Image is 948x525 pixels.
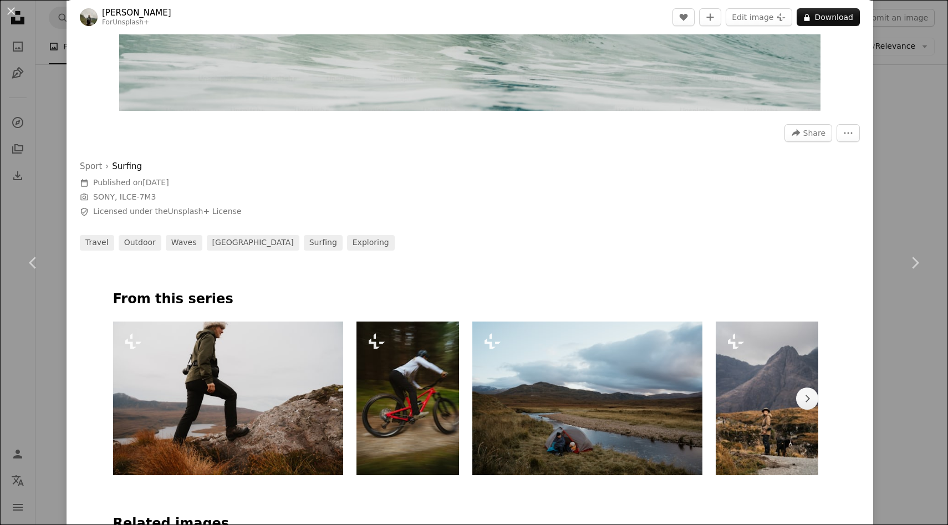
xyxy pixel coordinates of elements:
[93,192,156,203] button: SONY, ILCE-7M3
[142,178,169,187] time: November 28, 2024 at 2:59:01 PM GMT+7
[472,322,703,475] img: A group of people standing around a tent next to a river
[356,322,459,475] img: A man riding a bike down a dirt road
[113,322,344,475] img: A man standing on top of a rocky hillside
[672,8,695,26] button: Like
[796,388,818,410] button: scroll list to the right
[80,160,412,173] div: ›
[93,178,169,187] span: Published on
[881,210,948,316] a: Next
[699,8,721,26] button: Add to Collection
[102,18,171,27] div: For
[207,235,299,251] a: [GEOGRAPHIC_DATA]
[80,160,102,173] a: Sport
[716,322,818,475] img: A woman standing on a dirt road next to a dog
[113,393,344,403] a: A man standing on top of a rocky hillside
[166,235,202,251] a: waves
[119,235,161,251] a: outdoor
[80,8,98,26] img: Go to Kirsten Frank's profile
[80,235,114,251] a: travel
[356,393,459,403] a: A man riding a bike down a dirt road
[304,235,343,251] a: surfing
[93,206,241,217] span: Licensed under the
[168,207,242,216] a: Unsplash+ License
[716,393,818,403] a: A woman standing on a dirt road next to a dog
[837,124,860,142] button: More Actions
[797,8,860,26] button: Download
[784,124,832,142] button: Share this image
[726,8,792,26] button: Edit image
[472,393,703,403] a: A group of people standing around a tent next to a river
[112,160,142,173] a: Surfing
[113,18,149,26] a: Unsplash+
[113,290,827,308] p: From this series
[803,125,825,141] span: Share
[102,7,171,18] a: [PERSON_NAME]
[347,235,395,251] a: exploring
